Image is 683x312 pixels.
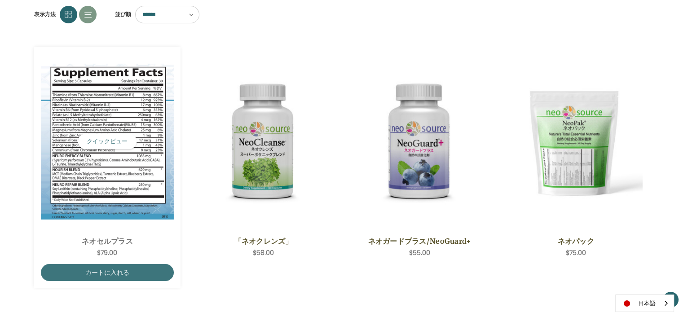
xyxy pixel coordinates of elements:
span: $55.00 [409,248,430,257]
a: NeoCleanse,$58.00 [197,54,330,229]
a: 日本語 [616,295,674,312]
span: $75.00 [566,248,586,257]
a: 「ネオクレンズ」 [202,236,325,246]
a: ネオガードプラス/NeoGuard+ [358,236,481,246]
aside: Language selected: 日本語 [615,294,674,312]
div: Language [615,294,674,312]
img: 「ネオクレンズ」 [197,75,330,208]
span: $58.00 [253,248,274,257]
img: ネオパック [509,75,643,208]
a: NeoCell Plus,$79.00 [41,54,174,229]
a: カートに入れる [41,264,174,281]
label: 並び順 [110,8,131,21]
span: $79.00 [97,248,117,257]
img: ネオガードプラス/NeoGuard+ [353,75,486,208]
span: 表示方法 [34,10,56,18]
a: NeoPak,$75.00 [509,54,643,229]
a: ネオセルプラス [45,236,169,246]
a: NeoGuard Plus,$55.00 [353,54,486,229]
a: ネオパック [514,236,638,246]
button: クイックビュー [78,134,137,149]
